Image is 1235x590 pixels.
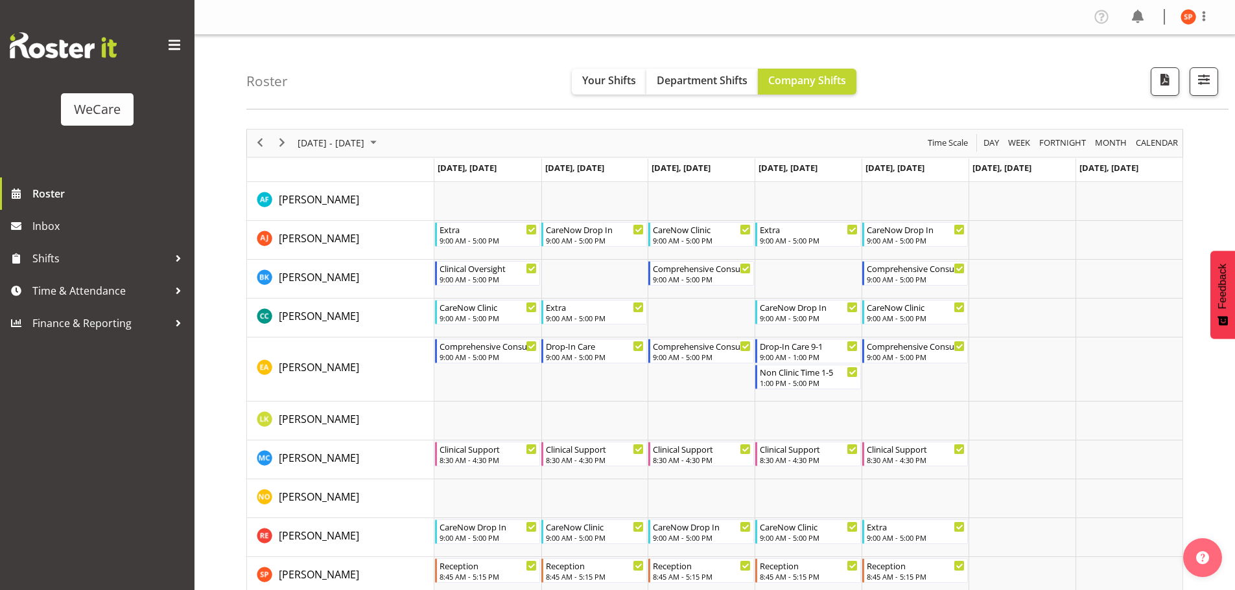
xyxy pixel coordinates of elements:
[440,532,537,543] div: 9:00 AM - 5:00 PM
[246,74,288,89] h4: Roster
[247,337,434,402] td: Ena Advincula resource
[279,270,359,284] span: [PERSON_NAME]
[862,222,968,247] div: Amy Johannsen"s event - CareNow Drop In Begin From Friday, August 29, 2025 at 9:00:00 AM GMT+12:0...
[435,222,541,247] div: Amy Johannsen"s event - Extra Begin From Monday, August 25, 2025 at 9:00:00 AM GMT+12:00 Ends At ...
[279,411,359,427] a: [PERSON_NAME]
[279,360,359,374] span: [PERSON_NAME]
[1196,551,1209,564] img: help-xxl-2.png
[1037,135,1088,151] button: Fortnight
[546,301,644,313] div: Extra
[653,532,751,543] div: 9:00 AM - 5:00 PM
[440,520,537,533] div: CareNow Drop In
[435,261,541,286] div: Brian Ko"s event - Clinical Oversight Begin From Monday, August 25, 2025 at 9:00:00 AM GMT+12:00 ...
[541,442,647,466] div: Mary Childs"s event - Clinical Support Begin From Tuesday, August 26, 2025 at 8:30:00 AM GMT+12:0...
[982,135,1002,151] button: Timeline Day
[862,442,968,466] div: Mary Childs"s event - Clinical Support Begin From Friday, August 29, 2025 at 8:30:00 AM GMT+12:00...
[293,130,384,157] div: August 25 - 31, 2025
[274,135,291,151] button: Next
[435,519,541,544] div: Rachel Els"s event - CareNow Drop In Begin From Monday, August 25, 2025 at 9:00:00 AM GMT+12:00 E...
[440,455,537,465] div: 8:30 AM - 4:30 PM
[279,489,359,505] a: [PERSON_NAME]
[440,339,537,352] div: Comprehensive Consult
[435,442,541,466] div: Mary Childs"s event - Clinical Support Begin From Monday, August 25, 2025 at 8:30:00 AM GMT+12:00...
[755,222,861,247] div: Amy Johannsen"s event - Extra Begin From Thursday, August 28, 2025 at 9:00:00 AM GMT+12:00 Ends A...
[1094,135,1128,151] span: Month
[279,528,359,543] span: [PERSON_NAME]
[755,339,861,363] div: Ena Advincula"s event - Drop-In Care 9-1 Begin From Thursday, August 28, 2025 at 9:00:00 AM GMT+1...
[541,300,647,324] div: Charlotte Courtney"s event - Extra Begin From Tuesday, August 26, 2025 at 9:00:00 AM GMT+12:00 En...
[1006,135,1033,151] button: Timeline Week
[546,313,644,323] div: 9:00 AM - 5:00 PM
[653,223,751,236] div: CareNow Clinic
[867,559,965,572] div: Reception
[440,274,537,284] div: 9:00 AM - 5:00 PM
[760,559,858,572] div: Reception
[1210,251,1235,339] button: Feedback - Show survey
[648,519,754,544] div: Rachel Els"s event - CareNow Drop In Begin From Wednesday, August 27, 2025 at 9:00:00 AM GMT+12:0...
[867,442,965,455] div: Clinical Support
[1217,264,1229,309] span: Feedback
[247,479,434,518] td: Natasha Ottley resource
[279,451,359,465] span: [PERSON_NAME]
[440,235,537,245] div: 9:00 AM - 5:00 PM
[546,455,644,465] div: 8:30 AM - 4:30 PM
[271,130,293,157] div: next period
[541,222,647,247] div: Amy Johannsen"s event - CareNow Drop In Begin From Tuesday, August 26, 2025 at 9:00:00 AM GMT+12:...
[247,299,434,337] td: Charlotte Courtney resource
[541,339,647,363] div: Ena Advincula"s event - Drop-In Care Begin From Tuesday, August 26, 2025 at 9:00:00 AM GMT+12:00 ...
[1151,67,1179,96] button: Download a PDF of the roster according to the set date range.
[546,235,644,245] div: 9:00 AM - 5:00 PM
[32,216,188,236] span: Inbox
[646,69,758,95] button: Department Shifts
[760,365,858,378] div: Non Clinic Time 1-5
[867,520,965,533] div: Extra
[1079,162,1138,174] span: [DATE], [DATE]
[435,300,541,324] div: Charlotte Courtney"s event - CareNow Clinic Begin From Monday, August 25, 2025 at 9:00:00 AM GMT+...
[435,558,541,583] div: Samantha Poultney"s event - Reception Begin From Monday, August 25, 2025 at 8:45:00 AM GMT+12:00 ...
[657,73,747,87] span: Department Shifts
[252,135,269,151] button: Previous
[1135,135,1179,151] span: calendar
[768,73,846,87] span: Company Shifts
[865,162,924,174] span: [DATE], [DATE]
[760,378,858,388] div: 1:00 PM - 5:00 PM
[755,365,861,389] div: Ena Advincula"s event - Non Clinic Time 1-5 Begin From Thursday, August 28, 2025 at 1:00:00 PM GM...
[755,558,861,583] div: Samantha Poultney"s event - Reception Begin From Thursday, August 28, 2025 at 8:45:00 AM GMT+12:0...
[247,182,434,221] td: Alex Ferguson resource
[862,519,968,544] div: Rachel Els"s event - Extra Begin From Friday, August 29, 2025 at 9:00:00 AM GMT+12:00 Ends At Fri...
[440,223,537,236] div: Extra
[926,135,970,151] button: Time Scale
[440,262,537,275] div: Clinical Oversight
[758,69,856,95] button: Company Shifts
[546,223,644,236] div: CareNow Drop In
[926,135,969,151] span: Time Scale
[32,184,188,203] span: Roster
[546,520,644,533] div: CareNow Clinic
[653,339,751,352] div: Comprehensive Consult
[296,135,366,151] span: [DATE] - [DATE]
[755,519,861,544] div: Rachel Els"s event - CareNow Clinic Begin From Thursday, August 28, 2025 at 9:00:00 AM GMT+12:00 ...
[867,223,965,236] div: CareNow Drop In
[279,231,359,246] a: [PERSON_NAME]
[279,450,359,466] a: [PERSON_NAME]
[10,32,117,58] img: Rosterit website logo
[867,235,965,245] div: 9:00 AM - 5:00 PM
[867,352,965,362] div: 9:00 AM - 5:00 PM
[648,558,754,583] div: Samantha Poultney"s event - Reception Begin From Wednesday, August 27, 2025 at 8:45:00 AM GMT+12:...
[652,162,711,174] span: [DATE], [DATE]
[279,412,359,426] span: [PERSON_NAME]
[247,260,434,299] td: Brian Ko resource
[32,249,169,268] span: Shifts
[653,262,751,275] div: Comprehensive Consult
[653,442,751,455] div: Clinical Support
[74,100,121,119] div: WeCare
[435,339,541,363] div: Ena Advincula"s event - Comprehensive Consult Begin From Monday, August 25, 2025 at 9:00:00 AM GM...
[32,313,169,333] span: Finance & Reporting
[760,352,858,362] div: 9:00 AM - 1:00 PM
[972,162,1031,174] span: [DATE], [DATE]
[760,455,858,465] div: 8:30 AM - 4:30 PM
[296,135,382,151] button: August 2025
[247,221,434,260] td: Amy Johannsen resource
[541,519,647,544] div: Rachel Els"s event - CareNow Clinic Begin From Tuesday, August 26, 2025 at 9:00:00 AM GMT+12:00 E...
[760,223,858,236] div: Extra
